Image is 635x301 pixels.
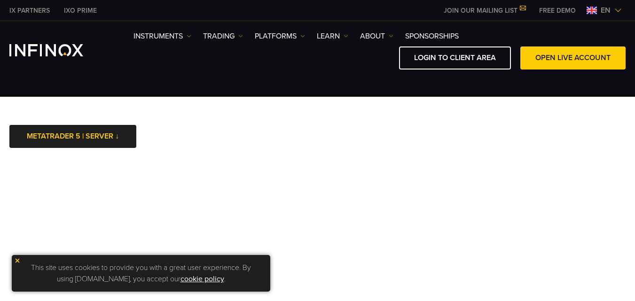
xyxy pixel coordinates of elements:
a: METATRADER 5 | SERVER ↓ [9,125,136,148]
a: PLATFORMS [255,31,305,42]
a: INFINOX Logo [9,44,105,56]
span: en [597,5,614,16]
a: INFINOX [57,6,104,15]
a: OPEN LIVE ACCOUNT [520,46,626,69]
a: INFINOX [2,6,57,15]
p: This site uses cookies to provide you with a great user experience. By using [DOMAIN_NAME], you a... [16,260,266,287]
a: Learn [317,31,348,42]
img: yellow close icon [14,257,21,264]
a: LOGIN TO CLIENT AREA [399,46,511,69]
a: ABOUT [360,31,393,42]
a: Instruments [133,31,191,42]
a: SPONSORSHIPS [405,31,459,42]
a: TRADING [203,31,243,42]
a: JOIN OUR MAILING LIST [437,7,532,15]
a: INFINOX MENU [532,6,583,15]
a: cookie policy [180,274,224,284]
